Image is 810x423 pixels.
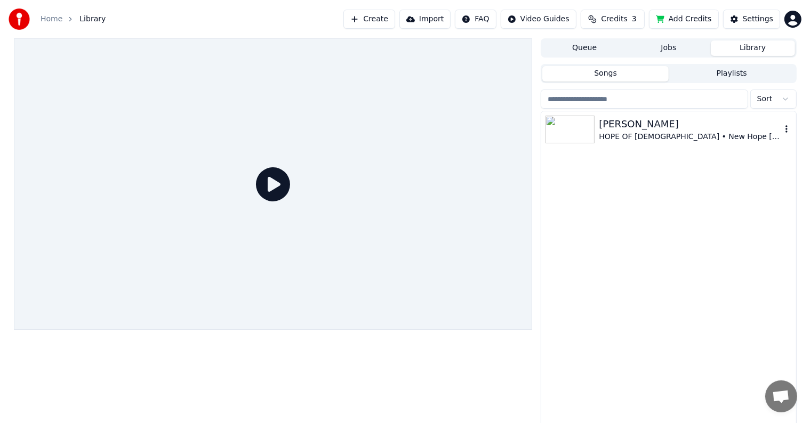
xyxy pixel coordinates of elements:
span: Credits [601,14,627,25]
button: Import [399,10,451,29]
button: Create [343,10,395,29]
button: Settings [723,10,780,29]
div: [PERSON_NAME] [599,117,781,132]
button: Songs [542,66,669,82]
span: Library [79,14,106,25]
button: Library [711,40,795,56]
button: Credits3 [581,10,645,29]
button: Queue [542,40,627,56]
div: Open chat [765,380,797,412]
img: youka [9,9,30,30]
nav: breadcrumb [41,14,106,25]
a: Home [41,14,62,25]
span: 3 [632,14,637,25]
button: FAQ [455,10,496,29]
div: Settings [743,14,773,25]
span: Sort [757,94,773,104]
button: Video Guides [501,10,576,29]
button: Add Credits [649,10,719,29]
button: Playlists [669,66,795,82]
div: HOPE OF [DEMOGRAPHIC_DATA] • New Hope [DEMOGRAPHIC_DATA] of [PERSON_NAME] / Womens Ministry [599,132,781,142]
button: Jobs [627,40,711,56]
